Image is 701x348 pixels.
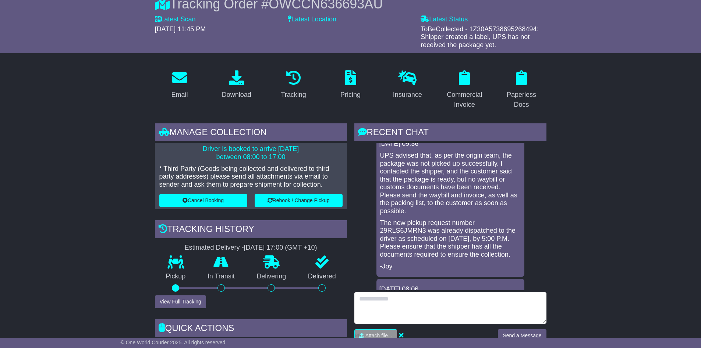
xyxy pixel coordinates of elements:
[255,194,343,207] button: Rebook / Change Pickup
[244,244,317,252] div: [DATE] 17:00 (GMT +10)
[380,152,521,215] p: UPS advised that, as per the origin team, the package was not picked up successfully. I contacted...
[159,165,343,189] p: * Third Party (Goods being collected and delivered to third party addresses) please send all atta...
[217,68,256,102] a: Download
[246,273,297,281] p: Delivering
[354,123,546,143] div: RECENT CHAT
[336,68,365,102] a: Pricing
[155,220,347,240] div: Tracking history
[222,90,251,100] div: Download
[281,90,306,100] div: Tracking
[380,219,521,259] p: The new pickup request number 29RLS6JMRN3 was already dispatched to the driver as scheduled on [D...
[498,329,546,342] button: Send a Message
[297,273,347,281] p: Delivered
[380,263,521,271] p: -Joy
[421,15,468,24] label: Latest Status
[159,145,343,161] p: Driver is booked to arrive [DATE] between 08:00 to 17:00
[155,295,206,308] button: View Full Tracking
[276,68,311,102] a: Tracking
[171,90,188,100] div: Email
[379,285,521,293] div: [DATE] 08:06
[155,319,347,339] div: Quick Actions
[155,25,206,33] span: [DATE] 11:45 PM
[340,90,361,100] div: Pricing
[393,90,422,100] div: Insurance
[166,68,192,102] a: Email
[197,273,246,281] p: In Transit
[388,68,427,102] a: Insurance
[440,68,489,112] a: Commercial Invoice
[121,340,227,345] span: © One World Courier 2025. All rights reserved.
[159,194,247,207] button: Cancel Booking
[379,140,521,148] div: [DATE] 09:36
[155,123,347,143] div: Manage collection
[445,90,485,110] div: Commercial Invoice
[155,15,196,24] label: Latest Scan
[288,15,336,24] label: Latest Location
[155,244,347,252] div: Estimated Delivery -
[421,25,538,49] span: ToBeCollected - 1Z30A5738695268494: Shipper created a label, UPS has not received the package yet.
[502,90,542,110] div: Paperless Docs
[497,68,546,112] a: Paperless Docs
[155,273,197,281] p: Pickup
